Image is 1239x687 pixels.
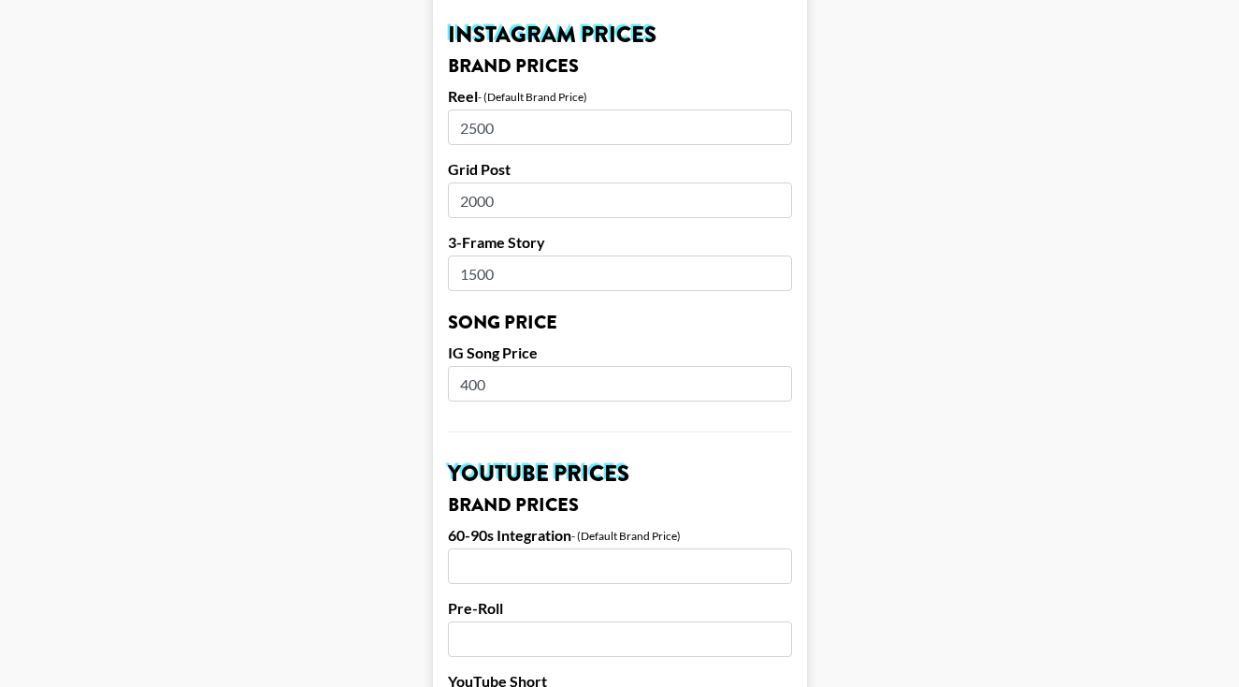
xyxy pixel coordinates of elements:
[448,314,792,332] h3: Song Price
[448,526,571,545] label: 60-90s Integration
[448,87,478,106] label: Reel
[448,343,792,362] label: IG Song Price
[448,57,792,76] h3: Brand Prices
[448,599,792,618] label: Pre-Roll
[448,23,792,46] h2: Instagram Prices
[571,529,681,543] div: - (Default Brand Price)
[448,496,792,515] h3: Brand Prices
[448,462,792,485] h2: YouTube Prices
[448,160,792,179] label: Grid Post
[448,233,792,252] label: 3-Frame Story
[478,90,587,104] div: - (Default Brand Price)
